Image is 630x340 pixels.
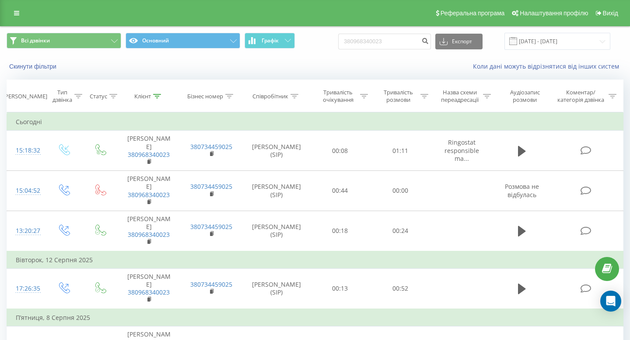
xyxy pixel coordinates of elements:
td: 00:52 [370,268,430,309]
div: Співробітник [252,93,288,100]
div: Коментар/категорія дзвінка [555,89,606,104]
div: 15:04:52 [16,182,37,199]
td: [PERSON_NAME] [118,131,180,171]
div: Клієнт [134,93,151,100]
td: 00:13 [310,268,371,309]
button: Графік [245,33,295,49]
div: 15:18:32 [16,142,37,159]
a: 380734459025 [190,222,232,231]
span: Графік [262,38,279,44]
span: Розмова не відбулась [505,182,539,198]
span: Реферальна програма [441,10,505,17]
div: Open Intercom Messenger [600,291,621,312]
td: [PERSON_NAME] (SIP) [243,211,310,251]
div: [PERSON_NAME] [3,93,47,100]
a: 380968340023 [128,230,170,239]
td: 00:00 [370,171,430,211]
span: Всі дзвінки [21,37,50,44]
div: Бізнес номер [187,93,223,100]
button: Скинути фільтри [7,62,61,70]
div: Тривалість очікування [318,89,358,104]
a: 380968340023 [128,150,170,159]
div: Тип дзвінка [52,89,72,104]
td: [PERSON_NAME] [118,268,180,309]
td: П’ятниця, 8 Серпня 2025 [7,309,623,326]
button: Всі дзвінки [7,33,121,49]
td: [PERSON_NAME] (SIP) [243,171,310,211]
button: Основний [126,33,240,49]
td: 01:11 [370,131,430,171]
td: 00:24 [370,211,430,251]
div: 13:20:27 [16,222,37,239]
div: Статус [90,93,107,100]
span: Ringostat responsible ma... [444,138,479,162]
a: 380968340023 [128,288,170,296]
input: Пошук за номером [338,34,431,49]
td: [PERSON_NAME] [118,211,180,251]
span: Вихід [603,10,618,17]
div: Тривалість розмови [378,89,418,104]
td: [PERSON_NAME] (SIP) [243,131,310,171]
td: [PERSON_NAME] (SIP) [243,268,310,309]
a: 380734459025 [190,142,232,151]
a: 380734459025 [190,182,232,191]
a: 380968340023 [128,191,170,199]
a: Коли дані можуть відрізнятися вiд інших систем [473,62,623,70]
span: Налаштування профілю [520,10,588,17]
div: Аудіозапис розмови [501,89,549,104]
td: 00:08 [310,131,371,171]
td: [PERSON_NAME] [118,171,180,211]
td: Вівторок, 12 Серпня 2025 [7,251,623,269]
td: Сьогодні [7,113,623,131]
td: 00:18 [310,211,371,251]
td: 00:44 [310,171,371,211]
button: Експорт [435,34,483,49]
div: 17:26:35 [16,280,37,297]
a: 380734459025 [190,280,232,288]
div: Назва схеми переадресації [438,89,481,104]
